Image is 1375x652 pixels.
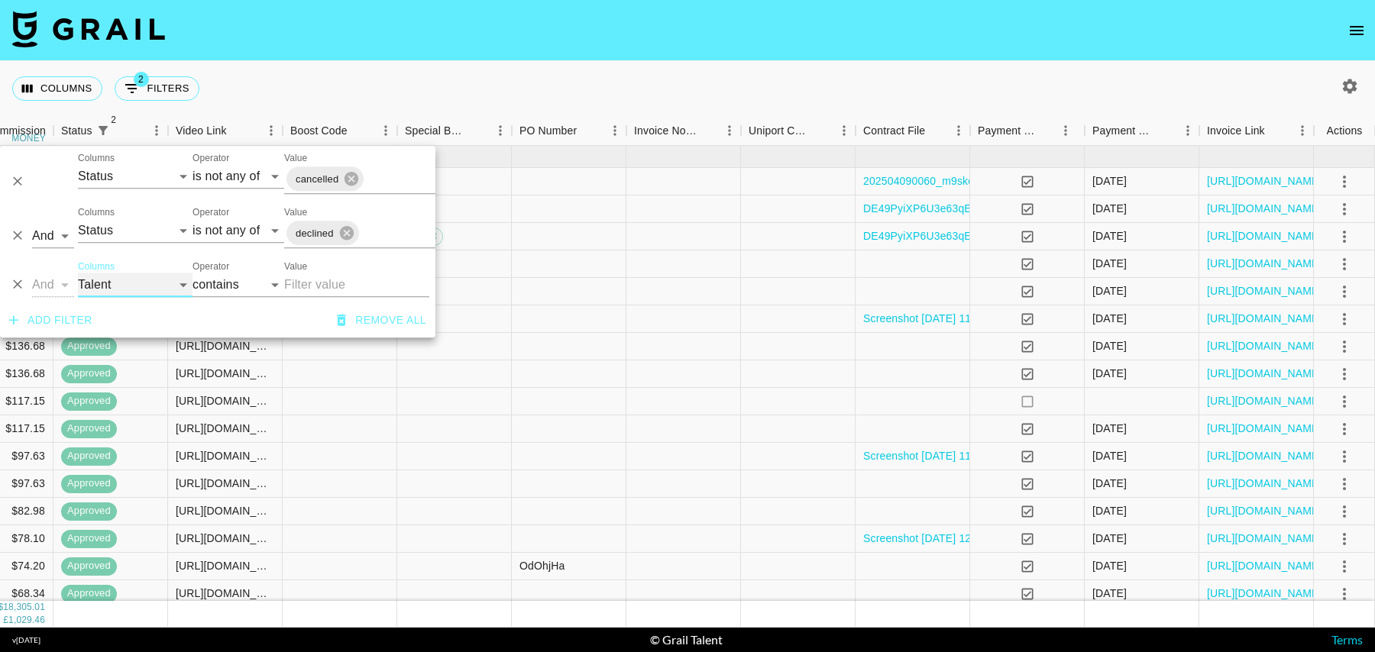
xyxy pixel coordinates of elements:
[1207,476,1322,491] a: [URL][DOMAIN_NAME]
[145,119,168,142] button: Menu
[1265,120,1286,141] button: Sort
[1207,448,1322,463] a: [URL][DOMAIN_NAME]
[1092,311,1127,326] div: 23/07/2025
[1092,201,1127,216] div: 04/07/2025
[114,120,135,141] button: Sort
[1207,338,1322,353] a: [URL][DOMAIN_NAME]
[176,338,274,353] div: https://www.tiktok.com/@lovealwayspiper/video/7507104380773190958?_r=1&_t=ZT-8wYcOAXvqYM
[1207,586,1322,601] a: [URL][DOMAIN_NAME]
[863,173,1027,189] a: 202504090060_m9skqbox (2).pdf
[1092,503,1127,518] div: 04/06/2025
[1176,119,1199,142] button: Menu
[1207,311,1322,326] a: [URL][DOMAIN_NAME]
[284,205,307,218] label: Value
[811,120,833,141] button: Sort
[1331,416,1357,442] button: select merge strategy
[134,72,149,87] span: 2
[78,260,115,273] label: Columns
[8,614,45,627] div: 1,029.46
[1331,444,1357,470] button: select merge strategy
[1331,581,1357,607] button: select merge strategy
[467,120,489,141] button: Sort
[176,558,274,573] div: https://www.tiktok.com/@bhadie.kellyy/video/7499581149082209582?_r=1&_t=ZT-8w0AjHRfpio
[1207,366,1322,381] a: [URL][DOMAIN_NAME]
[397,116,512,146] div: Special Booking Type
[61,476,117,491] span: approved
[61,449,117,463] span: approved
[1207,393,1322,408] a: [URL][DOMAIN_NAME]
[61,586,117,601] span: approved
[1092,256,1127,271] div: 06/07/2025
[863,228,1257,244] a: DE49PyiXP6U3e63qEY75NKSGu2031705061608785maltipoo catch&release.pdf
[1314,116,1375,146] div: Actions
[78,151,115,164] label: Columns
[284,273,429,297] input: Filter value
[284,151,307,164] label: Value
[1207,228,1322,244] a: [URL][DOMAIN_NAME]
[405,116,467,146] div: Special Booking Type
[115,76,199,101] button: Show filters
[650,632,723,647] div: © Grail Talent
[53,116,168,146] div: Status
[1341,15,1372,46] button: open drawer
[176,503,274,518] div: https://www.tiktok.com/@indysteps/video/7502889922672495894?_t=ZN-8wFJdce0lt8&_r=1
[489,119,512,142] button: Menu
[519,116,577,146] div: PO Number
[1092,283,1127,299] div: 12/05/2025
[61,559,117,573] span: approved
[1207,173,1322,189] a: [URL][DOMAIN_NAME]
[12,635,40,645] div: v [DATE]
[1207,531,1322,546] a: [URL][DOMAIN_NAME]
[577,120,598,141] button: Sort
[32,224,74,248] select: Logic operator
[6,224,29,247] button: Delete
[1092,338,1127,353] div: 28/05/2025
[749,116,811,146] div: Uniport Contact Email
[1092,558,1127,573] div: 06/05/2025
[1331,471,1357,497] button: select merge strategy
[32,273,74,297] select: Logic operator
[286,224,343,242] span: declined
[1207,503,1322,518] a: [URL][DOMAIN_NAME]
[970,116,1085,146] div: Payment Sent
[1085,116,1199,146] div: Payment Sent Date
[11,134,46,143] div: money
[6,273,29,296] button: Delete
[741,116,856,146] div: Uniport Contact Email
[1092,116,1155,146] div: Payment Sent Date
[1207,116,1265,146] div: Invoice Link
[1331,499,1357,525] button: select merge strategy
[176,586,274,601] div: https://www.tiktok.com/@pyt.kellyyy/video/7501749461744438571?_r=1&_t=ZP-8wAXaahlCmM
[6,170,29,193] button: Delete
[1331,334,1357,360] button: select merge strategy
[1331,526,1357,552] button: select merge strategy
[1207,201,1322,216] a: [URL][DOMAIN_NAME]
[3,614,8,627] div: £
[176,421,274,436] div: https://www.tiktok.com/@c4pr1i/photo/7500711853312560414?_d=secCgYIASAHKAESPgo80yE9V1ZTk2vgbRPhuC...
[176,531,274,546] div: https://www.instagram.com/reel/DKFo46lxf06/?igsh=Y2EzbWFnYjR4cHQ5
[978,116,1037,146] div: Payment Sent
[1054,119,1077,142] button: Menu
[78,205,115,218] label: Columns
[1155,120,1176,141] button: Sort
[1207,558,1322,573] a: [URL][DOMAIN_NAME]
[168,116,283,146] div: Video Link
[176,448,274,463] div: https://www.tiktok.com/@giaroseofficial10/video/7501518101108837675?_t=ZT-8wKxA3wOGII&_r=1
[1092,586,1127,601] div: 08/05/2025
[603,119,626,142] button: Menu
[1331,196,1357,222] button: select merge strategy
[1331,389,1357,415] button: select merge strategy
[192,205,229,218] label: Operator
[697,120,718,141] button: Sort
[863,531,1023,546] a: Screenshot [DATE] 12.23.07.png
[92,120,114,141] button: Show filters
[284,260,307,273] label: Value
[1331,554,1357,579] button: select merge strategy
[61,116,92,146] div: Status
[634,116,697,146] div: Invoice Notes
[176,116,227,146] div: Video Link
[1331,361,1357,387] button: select merge strategy
[106,112,121,127] span: 2
[286,166,364,191] div: cancelled
[1207,256,1322,271] a: [URL][DOMAIN_NAME]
